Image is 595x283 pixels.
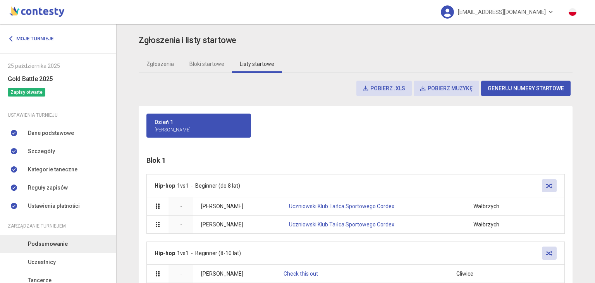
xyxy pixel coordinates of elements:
[28,240,68,248] span: Podsumowanie
[139,34,236,47] h3: Zgłoszenia i listy startowe
[458,4,546,20] span: [EMAIL_ADDRESS][DOMAIN_NAME]
[8,222,66,230] span: Zarządzanie turniejem
[146,156,165,164] span: Blok 1
[28,147,55,155] span: Szczegóły
[139,55,182,73] a: Zgłoszenia
[180,271,182,277] span: -
[28,129,74,137] span: Dane podstawowe
[182,55,232,73] a: Bloki startowe
[8,74,108,84] h6: Gold Battle 2025
[466,215,529,233] td: Wałbrzych
[155,118,243,126] p: Dzień 1
[177,250,241,256] span: 1vs1 - Beginner (8-10 lat)
[481,81,571,96] button: Generuj numery startowe
[28,165,77,174] span: Kategorie taneczne
[8,62,108,70] div: 25 października 2025
[466,197,529,215] td: Wałbrzych
[180,221,182,228] span: -
[28,202,80,210] span: Ustawienia płatności
[289,221,394,228] a: Uczniowski Klub Tańca Sportowego Cordex
[155,126,243,134] p: [PERSON_NAME]
[8,88,45,97] span: Zapisy otwarte
[139,34,573,47] app-title: sidebar.management.starting-list
[284,271,318,277] a: Check this out
[177,183,240,189] span: 1vs1 - Beginner (do 8 lat)
[420,85,473,91] span: Pobierz muzykę
[232,55,282,73] a: Listy startowe
[449,264,531,283] td: Gliwice
[201,220,273,229] p: [PERSON_NAME]
[201,202,273,211] p: [PERSON_NAME]
[180,203,182,209] span: -
[414,81,479,96] button: Pobierz muzykę
[289,203,394,209] a: Uczniowski Klub Tańca Sportowego Cordex
[28,258,56,266] span: Uczestnicy
[155,183,175,189] strong: Hip-hop
[356,81,412,96] button: Pobierz .xls
[28,183,68,192] span: Reguły zapisów
[155,250,175,256] strong: Hip-hop
[8,111,108,119] div: Ustawienia turnieju
[201,269,268,278] p: [PERSON_NAME]
[8,32,59,46] a: Moje turnieje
